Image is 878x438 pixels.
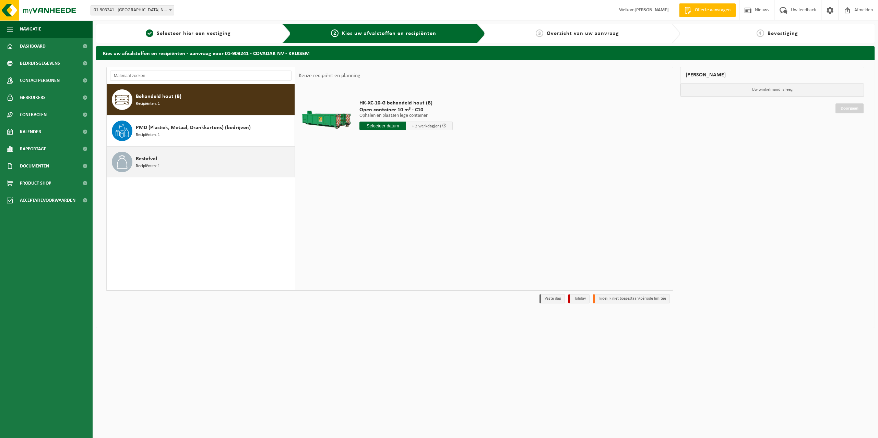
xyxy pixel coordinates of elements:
span: Overzicht van uw aanvraag [547,31,619,36]
span: Acceptatievoorwaarden [20,192,75,209]
p: Uw winkelmand is leeg [680,83,864,96]
span: Kalender [20,123,41,140]
span: Bevestiging [768,31,798,36]
span: PMD (Plastiek, Metaal, Drankkartons) (bedrijven) [136,124,251,132]
a: Doorgaan [835,103,864,113]
strong: [PERSON_NAME] [634,8,669,13]
span: Dashboard [20,38,46,55]
span: HK-XC-10-G behandeld hout (B) [359,100,453,107]
button: Restafval Recipiënten: 1 [107,147,295,177]
input: Materiaal zoeken [110,71,292,81]
span: 3 [536,29,543,37]
div: [PERSON_NAME] [680,67,865,83]
a: 1Selecteer hier een vestiging [99,29,277,38]
span: Recipiënten: 1 [136,132,160,138]
span: 4 [757,29,764,37]
li: Vaste dag [539,294,565,303]
span: 2 [331,29,339,37]
span: Rapportage [20,140,46,158]
span: Open container 10 m³ - C10 [359,107,453,113]
span: 01-903241 - COVADAK NV - KRUISEM [91,5,174,15]
span: Product Shop [20,175,51,192]
span: Offerte aanvragen [693,7,732,14]
span: Gebruikers [20,89,46,106]
span: Documenten [20,158,49,175]
div: Keuze recipiënt en planning [295,67,364,84]
span: Bedrijfsgegevens [20,55,60,72]
span: 01-903241 - COVADAK NV - KRUISEM [91,5,174,15]
span: Behandeld hout (B) [136,92,181,101]
li: Tijdelijk niet toegestaan/période limitée [593,294,670,303]
span: Navigatie [20,21,41,38]
a: Offerte aanvragen [679,3,736,17]
span: Kies uw afvalstoffen en recipiënten [342,31,436,36]
h2: Kies uw afvalstoffen en recipiënten - aanvraag voor 01-903241 - COVADAK NV - KRUISEM [96,46,875,60]
span: + 2 werkdag(en) [412,124,441,128]
span: Recipiënten: 1 [136,101,160,107]
span: Selecteer hier een vestiging [157,31,231,36]
li: Holiday [568,294,590,303]
span: Restafval [136,155,157,163]
span: Contracten [20,106,47,123]
button: Behandeld hout (B) Recipiënten: 1 [107,84,295,115]
p: Ophalen en plaatsen lege container [359,113,453,118]
button: PMD (Plastiek, Metaal, Drankkartons) (bedrijven) Recipiënten: 1 [107,115,295,147]
input: Selecteer datum [359,122,406,130]
span: Contactpersonen [20,72,60,89]
span: Recipiënten: 1 [136,163,160,170]
span: 1 [146,29,153,37]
